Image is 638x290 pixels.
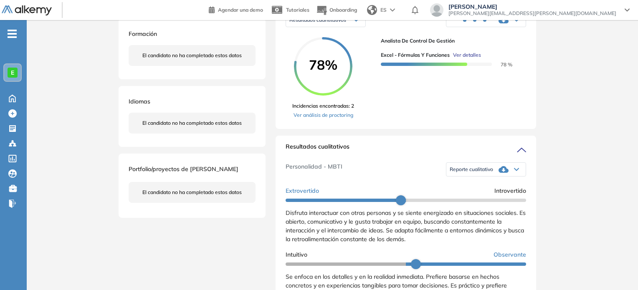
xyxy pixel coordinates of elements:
[142,52,242,59] span: El candidato no ha completado estos datos
[8,33,17,35] i: -
[494,250,526,259] span: Observante
[448,3,616,10] span: [PERSON_NAME]
[286,209,526,243] span: Disfruta interactuar con otras personas y se siente energizado en situaciones sociales. Es abiert...
[491,61,512,68] span: 78 %
[294,58,352,71] span: 78%
[286,142,349,156] span: Resultados cualitativos
[380,6,387,14] span: ES
[450,166,493,173] span: Reporte cualitativo
[286,7,309,13] span: Tutoriales
[316,1,357,19] button: Onboarding
[450,51,481,59] button: Ver detalles
[218,7,263,13] span: Agendar una demo
[329,7,357,13] span: Onboarding
[453,51,481,59] span: Ver detalles
[286,250,307,259] span: Intuitivo
[286,187,319,195] span: Extrovertido
[292,102,354,110] span: Incidencias encontradas: 2
[209,4,263,14] a: Agendar una demo
[11,69,14,76] span: E
[494,187,526,195] span: Introvertido
[367,5,377,15] img: world
[129,165,238,173] span: Portfolio/proyectos de [PERSON_NAME]
[129,98,150,105] span: Idiomas
[292,111,354,119] a: Ver análisis de proctoring
[381,51,450,59] span: Excel - Fórmulas y Funciones
[142,189,242,196] span: El candidato no ha completado estos datos
[129,30,157,38] span: Formación
[2,5,52,16] img: Logo
[142,119,242,127] span: El candidato no ha completado estos datos
[286,162,342,177] span: Personalidad - MBTI
[381,37,519,45] span: Analista de Control de Gestión
[448,10,616,17] span: [PERSON_NAME][EMAIL_ADDRESS][PERSON_NAME][DOMAIN_NAME]
[390,8,395,12] img: arrow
